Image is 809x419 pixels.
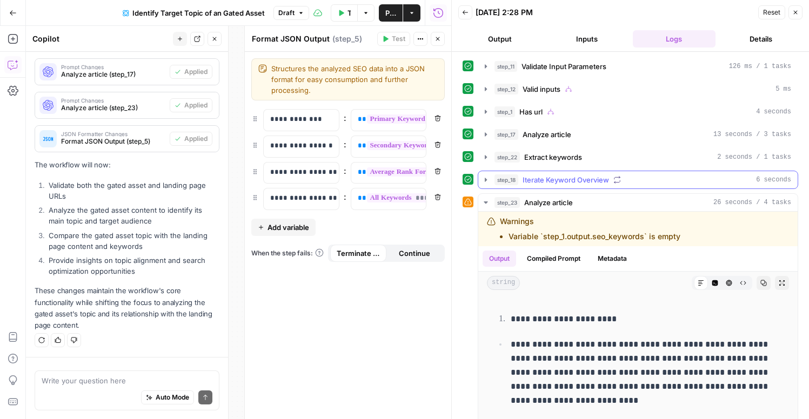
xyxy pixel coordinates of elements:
span: : [344,138,346,151]
span: Applied [184,100,208,110]
span: Applied [184,67,208,77]
button: Compiled Prompt [520,251,587,267]
button: Publish [379,4,403,22]
textarea: Structures the analyzed SEO data into a JSON format for easy consumption and further processing. [271,63,438,96]
button: Applied [170,98,212,112]
button: Test Workflow [331,4,357,22]
span: Iterate Keyword Overview [523,174,609,185]
textarea: Format JSON Output [252,33,330,44]
span: 13 seconds / 3 tasks [713,130,791,139]
span: 4 seconds [756,107,791,117]
button: Inputs [545,30,628,48]
button: Reset [758,5,785,19]
span: 126 ms / 1 tasks [729,62,791,71]
button: Add variable [251,219,316,236]
li: Provide insights on topic alignment and search optimization opportunities [46,255,219,276]
button: Output [458,30,541,48]
button: 6 seconds [478,171,798,188]
li: Compare the gated asset topic with the landing page content and keywords [46,230,219,252]
span: step_17 [494,129,518,140]
span: step_1 [494,106,515,117]
span: string [487,276,520,290]
button: Details [720,30,803,48]
span: Prompt Changes [61,98,165,103]
div: Warnings [500,216,680,242]
span: 26 seconds / 4 tasks [713,198,791,207]
li: Variable `step_1.output.seo_keywords` is empty [509,231,680,242]
span: step_18 [494,174,518,185]
span: Applied [184,134,208,144]
span: Extract keywords [524,152,582,163]
span: Format JSON Output (step_5) [61,137,165,146]
button: 26 seconds / 4 tasks [478,194,798,211]
span: ( step_5 ) [332,33,362,44]
span: Draft [278,8,295,18]
span: Add variable [268,222,309,233]
button: Metadata [591,251,633,267]
button: 2 seconds / 1 tasks [478,148,798,166]
p: The workflow will now: [35,159,219,171]
button: Applied [170,65,212,79]
p: These changes maintain the workflow's core functionality while shifting the focus to analyzing th... [35,285,219,331]
button: Auto Mode [141,390,194,404]
span: Test [392,34,405,44]
span: : [344,111,346,124]
span: step_12 [494,84,518,94]
span: Reset [763,8,780,17]
button: Output [483,251,516,267]
span: step_22 [494,152,520,163]
span: 6 seconds [756,175,791,185]
span: Analyze article (step_17) [61,70,165,79]
span: Validate Input Parameters [521,61,606,72]
button: Logs [633,30,716,48]
span: Valid inputs [523,84,560,94]
span: Terminate Workflow [337,248,380,259]
button: Identify Target Topic of an Gated Asset [116,4,271,22]
span: 5 ms [775,84,791,94]
button: 13 seconds / 3 tasks [478,126,798,143]
span: Identify Target Topic of an Gated Asset [132,8,265,18]
span: 2 seconds / 1 tasks [717,152,791,162]
button: 126 ms / 1 tasks [478,58,798,75]
span: : [344,190,346,203]
button: Applied [170,132,212,146]
span: Continue [399,248,430,259]
a: When the step fails: [251,248,324,258]
span: : [344,164,346,177]
div: Copilot [32,33,170,44]
span: step_11 [494,61,517,72]
button: Continue [386,245,443,262]
span: Publish [385,8,396,18]
button: 4 seconds [478,103,798,120]
button: Test [377,32,410,46]
li: Validate both the gated asset and landing page URLs [46,180,219,201]
span: Analyze article [523,129,571,140]
li: Analyze the gated asset content to identify its main topic and target audience [46,205,219,226]
span: Analyze article (step_23) [61,103,165,113]
span: Has url [519,106,543,117]
span: Prompt Changes [61,64,165,70]
button: Draft [273,6,309,20]
span: Analyze article [524,197,573,208]
span: Test Workflow [347,8,351,18]
span: step_23 [494,197,520,208]
button: 5 ms [478,80,798,98]
span: JSON Formatter Changes [61,131,165,137]
span: Auto Mode [156,393,189,402]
